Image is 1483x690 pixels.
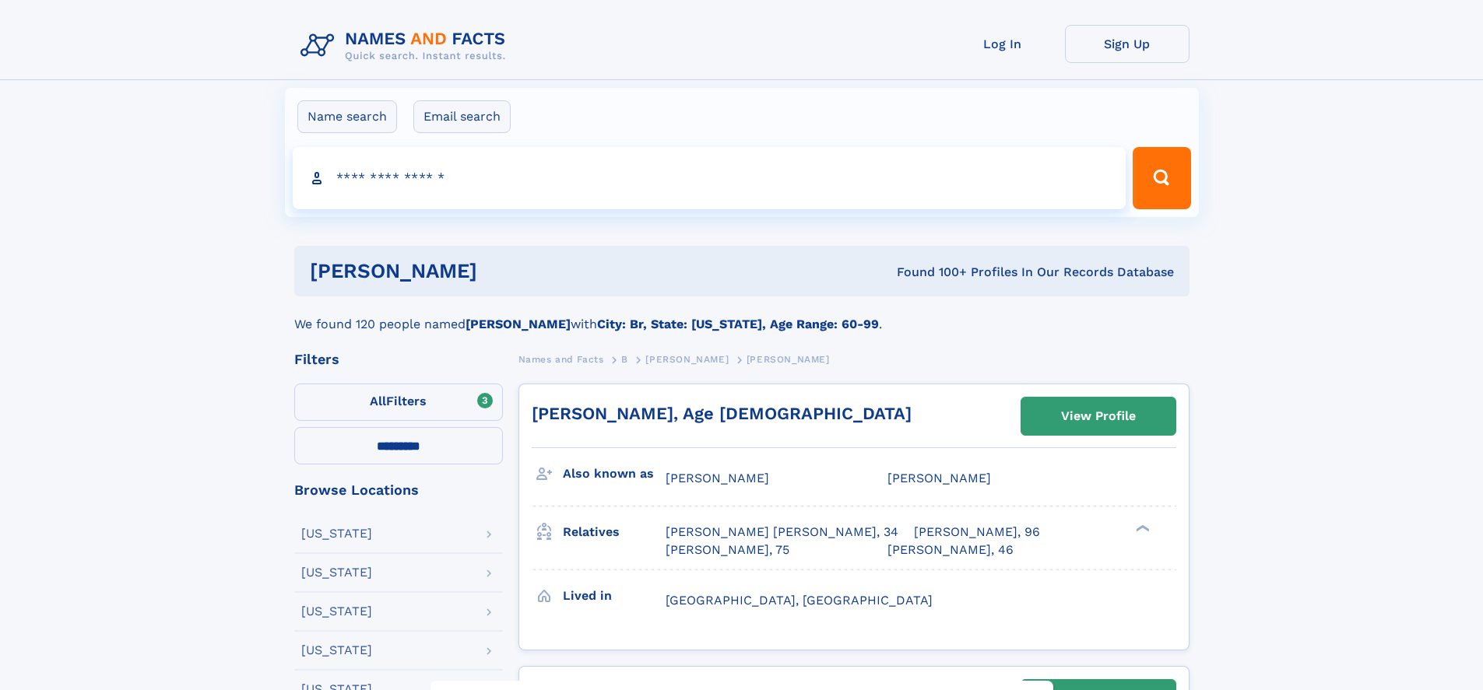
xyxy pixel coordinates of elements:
div: Found 100+ Profiles In Our Records Database [687,264,1174,281]
a: [PERSON_NAME] [PERSON_NAME], 34 [666,524,898,541]
label: Name search [297,100,397,133]
div: Filters [294,352,503,366]
span: B [621,354,628,365]
b: City: Br, State: [US_STATE], Age Range: 60-99 [597,317,879,331]
h3: Lived in [563,583,666,609]
div: [US_STATE] [301,605,372,618]
a: [PERSON_NAME], 96 [914,524,1040,541]
h3: Relatives [563,519,666,545]
span: [PERSON_NAME] [666,471,769,485]
button: Search Button [1133,147,1190,209]
div: We found 120 people named with . [294,296,1190,334]
input: search input [293,147,1126,209]
div: [US_STATE] [301,566,372,579]
a: [PERSON_NAME], 46 [887,541,1014,559]
b: [PERSON_NAME] [466,317,571,331]
a: Log In [940,25,1065,63]
a: View Profile [1021,398,1176,435]
a: Names and Facts [518,349,604,369]
a: [PERSON_NAME], Age [DEMOGRAPHIC_DATA] [532,404,912,423]
a: [PERSON_NAME] [645,349,729,369]
span: [GEOGRAPHIC_DATA], [GEOGRAPHIC_DATA] [666,593,933,608]
div: [US_STATE] [301,527,372,540]
div: Browse Locations [294,483,503,497]
span: All [370,394,386,408]
h1: [PERSON_NAME] [310,261,687,281]
div: View Profile [1061,398,1136,434]
span: [PERSON_NAME] [887,471,991,485]
img: Logo Names and Facts [294,25,518,67]
label: Email search [413,100,511,133]
a: Sign Up [1065,25,1190,63]
h3: Also known as [563,461,666,487]
div: ❯ [1132,524,1151,534]
label: Filters [294,384,503,421]
span: [PERSON_NAME] [645,354,729,365]
a: [PERSON_NAME], 75 [666,541,789,559]
a: B [621,349,628,369]
span: [PERSON_NAME] [747,354,830,365]
div: [US_STATE] [301,644,372,657]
